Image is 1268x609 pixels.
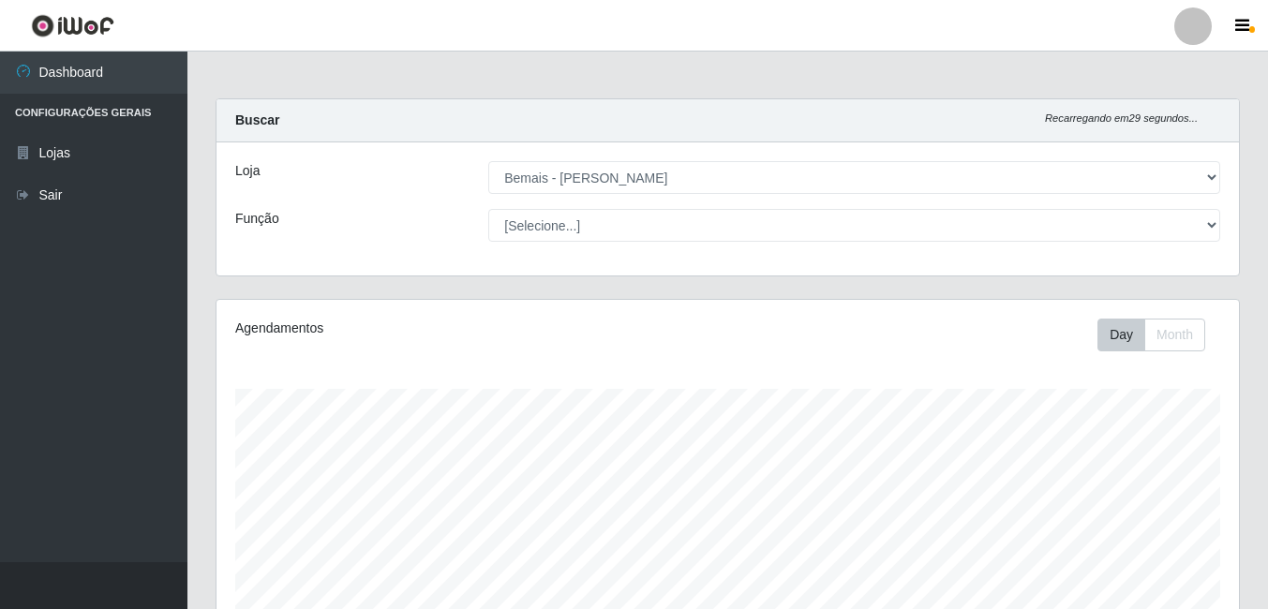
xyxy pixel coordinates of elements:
[1097,319,1220,351] div: Toolbar with button groups
[235,319,629,338] div: Agendamentos
[1144,319,1205,351] button: Month
[235,209,279,229] label: Função
[1097,319,1205,351] div: First group
[235,112,279,127] strong: Buscar
[1045,112,1198,124] i: Recarregando em 29 segundos...
[31,14,114,37] img: CoreUI Logo
[235,161,260,181] label: Loja
[1097,319,1145,351] button: Day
